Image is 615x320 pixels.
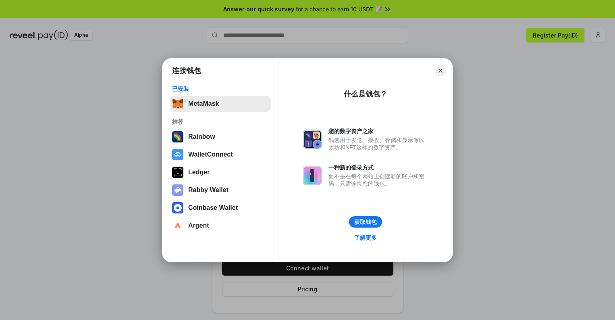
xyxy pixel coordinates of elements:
div: Rabby Wallet [188,186,229,194]
div: Rainbow [188,133,215,140]
div: 一种新的登录方式 [328,164,428,171]
div: 获取钱包 [354,218,377,226]
button: MetaMask [170,96,271,112]
button: Rainbow [170,129,271,145]
button: WalletConnect [170,146,271,163]
div: 而不是在每个网站上创建新的账户和密码，只需连接您的钱包。 [328,173,428,187]
img: svg+xml,%3Csvg%20width%3D%2228%22%20height%3D%2228%22%20viewBox%3D%220%200%2028%2028%22%20fill%3D... [172,149,183,160]
div: 了解更多 [354,234,377,241]
div: 什么是钱包？ [344,89,387,99]
button: Coinbase Wallet [170,200,271,216]
div: Ledger [188,169,210,176]
button: Rabby Wallet [170,182,271,198]
div: 推荐 [172,118,268,125]
div: Coinbase Wallet [188,204,238,211]
h1: 连接钱包 [172,66,201,75]
div: 您的数字资产之家 [328,128,428,135]
button: Argent [170,218,271,234]
img: svg+xml,%3Csvg%20width%3D%2228%22%20height%3D%2228%22%20viewBox%3D%220%200%2028%2028%22%20fill%3D... [172,202,183,213]
a: 了解更多 [349,232,382,243]
img: svg+xml,%3Csvg%20xmlns%3D%22http%3A%2F%2Fwww.w3.org%2F2000%2Fsvg%22%20fill%3D%22none%22%20viewBox... [303,166,322,185]
img: svg+xml,%3Csvg%20xmlns%3D%22http%3A%2F%2Fwww.w3.org%2F2000%2Fsvg%22%20fill%3D%22none%22%20viewBox... [303,130,322,149]
img: svg+xml,%3Csvg%20width%3D%22120%22%20height%3D%22120%22%20viewBox%3D%220%200%20120%20120%22%20fil... [172,131,183,142]
div: MetaMask [188,100,219,107]
img: svg+xml,%3Csvg%20xmlns%3D%22http%3A%2F%2Fwww.w3.org%2F2000%2Fsvg%22%20width%3D%2228%22%20height%3... [172,167,183,178]
div: 已安装 [172,85,268,92]
div: WalletConnect [188,151,233,158]
button: 获取钱包 [349,216,382,228]
img: svg+xml,%3Csvg%20xmlns%3D%22http%3A%2F%2Fwww.w3.org%2F2000%2Fsvg%22%20fill%3D%22none%22%20viewBox... [172,184,183,196]
div: 钱包用于发送、接收、存储和显示像以太坊和NFT这样的数字资产。 [328,136,428,151]
button: Ledger [170,164,271,180]
img: svg+xml,%3Csvg%20width%3D%2228%22%20height%3D%2228%22%20viewBox%3D%220%200%2028%2028%22%20fill%3D... [172,220,183,231]
button: Close [435,65,446,76]
div: Argent [188,222,209,229]
img: svg+xml,%3Csvg%20fill%3D%22none%22%20height%3D%2233%22%20viewBox%3D%220%200%2035%2033%22%20width%... [172,98,183,109]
